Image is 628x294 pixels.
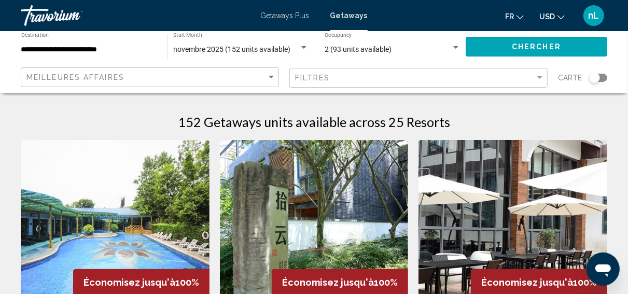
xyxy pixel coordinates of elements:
span: fr [505,12,514,21]
span: Économisez jusqu'à [282,277,374,288]
button: Chercher [466,37,607,56]
a: Travorium [21,5,250,26]
span: Économisez jusqu'à [481,277,573,288]
span: Carte [558,71,582,85]
button: Change language [505,9,524,24]
span: USD [539,12,555,21]
span: Meilleures affaires [26,73,124,81]
span: 2 (93 units available) [325,45,392,53]
mat-select: Sort by [26,73,276,82]
h1: 152 Getaways units available across 25 Resorts [178,114,450,130]
iframe: Bouton de lancement de la fenêtre de messagerie [587,253,620,286]
span: nL [589,10,599,21]
span: Filtres [295,74,330,82]
span: novembre 2025 (152 units available) [173,45,290,53]
span: Chercher [512,43,561,51]
button: User Menu [580,5,607,26]
button: Change currency [539,9,565,24]
button: Filter [289,67,548,89]
span: Économisez jusqu'à [83,277,175,288]
a: Getaways [330,11,368,20]
a: Getaways Plus [261,11,310,20]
